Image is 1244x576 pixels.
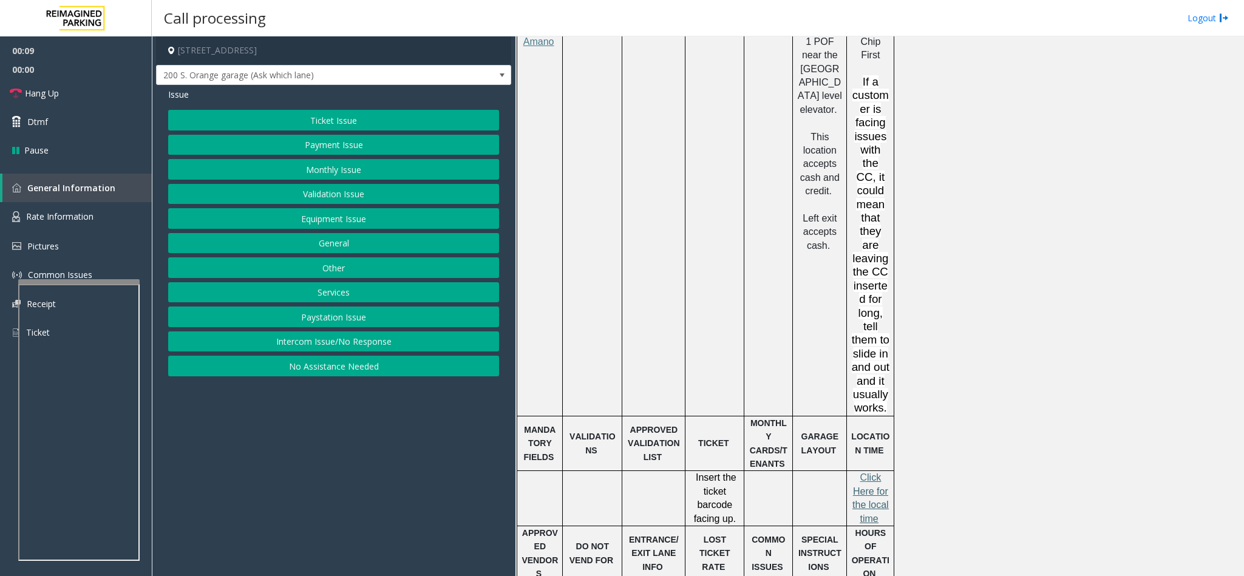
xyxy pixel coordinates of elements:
[860,36,880,60] span: Chip First
[569,541,613,564] span: DO NOT VEND FOR
[801,432,838,455] span: GARAGE LAYOUT
[12,242,21,250] img: 'icon'
[168,184,499,205] button: Validation Issue
[798,535,841,572] span: SPECIAL INSTRUCTIONS
[752,535,785,572] span: COMMON ISSUES
[523,425,556,462] span: MANDATORY FIELDS
[798,36,842,115] span: 1 POF near the [GEOGRAPHIC_DATA] level elevator.
[168,135,499,155] button: Payment Issue
[168,208,499,229] button: Equipment Issue
[12,327,20,338] img: 'icon'
[168,307,499,327] button: Paystation Issue
[156,36,511,65] h4: [STREET_ADDRESS]
[569,432,615,455] span: VALIDATIONS
[699,535,730,572] span: LOST TICKET RATE
[698,438,729,448] span: TICKET
[2,174,152,202] a: General Information
[27,115,48,128] span: Dtmf
[168,282,499,303] button: Services
[851,432,889,455] span: LOCATION TIME
[852,472,889,523] span: lick Here for the local time
[26,211,93,222] span: Rate Information
[27,182,115,194] span: General Information
[12,300,21,308] img: 'icon'
[24,144,49,157] span: Pause
[25,87,59,100] span: Hang Up
[800,132,840,197] span: This location accepts cash and credit.
[1219,12,1229,24] img: logout
[852,473,889,523] a: lick Here for the local time
[694,472,736,523] span: Insert the ticket barcode facing up.
[629,535,679,572] span: ENTRANCE/EXIT LANE INFO
[158,3,272,33] h3: Call processing
[852,75,889,414] span: If a customer is facing issues with the CC, it could mean that they are leaving the CC inserted f...
[12,211,20,222] img: 'icon'
[168,331,499,352] button: Intercom Issue/No Response
[28,269,92,280] span: Common Issues
[27,240,59,252] span: Pictures
[523,37,554,47] a: Amano
[168,257,499,278] button: Other
[12,270,22,280] img: 'icon'
[750,418,787,469] span: MONTHLY CARDS/TENANTS
[860,473,867,483] a: C
[860,472,867,483] span: C
[168,356,499,376] button: No Assistance Needed
[523,36,554,47] span: Amano
[157,66,440,85] span: 200 S. Orange garage (Ask which lane)
[168,159,499,180] button: Monthly Issue
[168,110,499,130] button: Ticket Issue
[12,183,21,192] img: 'icon'
[628,425,680,462] span: APPROVED VALIDATION LIST
[168,88,189,101] span: Issue
[1188,12,1229,24] a: Logout
[168,233,499,254] button: General
[803,213,837,251] span: Left exit accepts cash.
